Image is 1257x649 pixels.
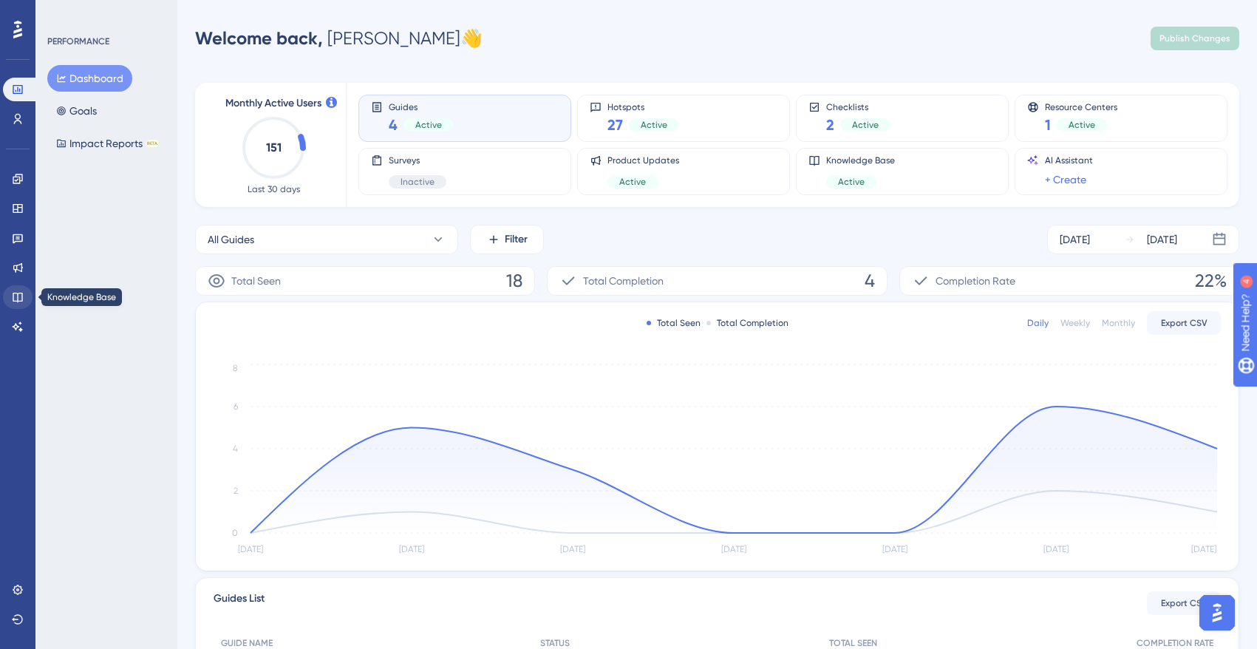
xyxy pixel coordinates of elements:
[214,590,265,616] span: Guides List
[1137,637,1213,649] span: COMPLETION RATE
[1161,317,1207,329] span: Export CSV
[936,272,1015,290] span: Completion Rate
[1060,231,1090,248] div: [DATE]
[852,119,879,131] span: Active
[641,119,667,131] span: Active
[1161,597,1207,609] span: Export CSV
[1147,311,1221,335] button: Export CSV
[1191,544,1216,554] tspan: [DATE]
[103,7,107,19] div: 4
[647,317,701,329] div: Total Seen
[1147,231,1177,248] div: [DATE]
[221,637,273,649] span: GUIDE NAME
[1060,317,1090,329] div: Weekly
[1045,154,1093,166] span: AI Assistant
[619,176,646,188] span: Active
[607,101,679,112] span: Hotspots
[607,154,679,166] span: Product Updates
[195,27,483,50] div: [PERSON_NAME] 👋
[1027,317,1049,329] div: Daily
[47,35,109,47] div: PERFORMANCE
[248,183,300,195] span: Last 30 days
[721,544,746,554] tspan: [DATE]
[1195,591,1239,635] iframe: UserGuiding AI Assistant Launcher
[505,231,528,248] span: Filter
[233,363,238,373] tspan: 8
[195,27,323,49] span: Welcome back,
[401,176,435,188] span: Inactive
[234,486,238,496] tspan: 2
[583,272,664,290] span: Total Completion
[560,544,585,554] tspan: [DATE]
[238,544,263,554] tspan: [DATE]
[231,272,281,290] span: Total Seen
[234,401,238,412] tspan: 6
[882,544,907,554] tspan: [DATE]
[266,140,282,154] text: 151
[1045,171,1086,188] a: + Create
[47,130,168,157] button: Impact ReportsBETA
[1151,27,1239,50] button: Publish Changes
[1069,119,1095,131] span: Active
[826,115,834,135] span: 2
[47,65,132,92] button: Dashboard
[146,140,159,147] div: BETA
[826,154,895,166] span: Knowledge Base
[1147,591,1221,615] button: Export CSV
[1195,269,1227,293] span: 22%
[470,225,544,254] button: Filter
[389,101,454,112] span: Guides
[865,269,875,293] span: 4
[1102,317,1135,329] div: Monthly
[389,154,446,166] span: Surveys
[1045,115,1051,135] span: 1
[838,176,865,188] span: Active
[1043,544,1069,554] tspan: [DATE]
[399,544,424,554] tspan: [DATE]
[415,119,442,131] span: Active
[389,115,398,135] span: 4
[607,115,623,135] span: 27
[208,231,254,248] span: All Guides
[706,317,788,329] div: Total Completion
[35,4,92,21] span: Need Help?
[826,101,890,112] span: Checklists
[195,225,458,254] button: All Guides
[506,269,522,293] span: 18
[1159,33,1230,44] span: Publish Changes
[225,95,321,112] span: Monthly Active Users
[47,98,106,124] button: Goals
[829,637,877,649] span: TOTAL SEEN
[1045,101,1117,112] span: Resource Centers
[233,444,238,454] tspan: 4
[540,637,570,649] span: STATUS
[232,528,238,538] tspan: 0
